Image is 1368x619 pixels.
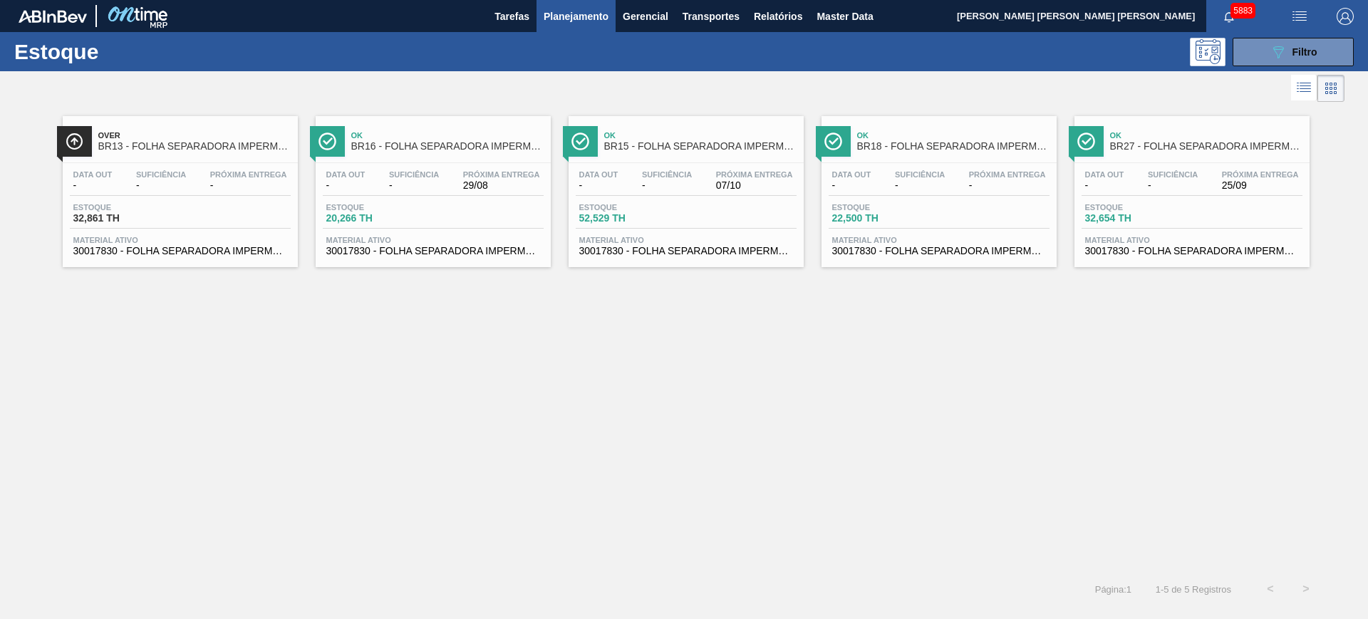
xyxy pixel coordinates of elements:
[571,132,589,150] img: Ícone
[326,203,426,212] span: Estoque
[210,170,287,179] span: Próxima Entrega
[1230,3,1255,19] span: 5883
[1233,38,1354,66] button: Filtro
[579,170,618,179] span: Data out
[817,8,873,25] span: Master Data
[136,180,186,191] span: -
[1148,180,1198,191] span: -
[579,213,679,224] span: 52,529 TH
[683,8,740,25] span: Transportes
[811,105,1064,267] a: ÍconeOkBR18 - FOLHA SEPARADORA IMPERMEAVELData out-Suficiência-Próxima Entrega-Estoque22,500 THMa...
[832,203,932,212] span: Estoque
[1222,170,1299,179] span: Próxima Entrega
[1148,170,1198,179] span: Suficiência
[98,131,291,140] span: Over
[73,203,173,212] span: Estoque
[1206,6,1252,26] button: Notificações
[326,236,540,244] span: Material ativo
[1222,180,1299,191] span: 25/09
[73,236,287,244] span: Material ativo
[326,246,540,256] span: 30017830 - FOLHA SEPARADORA IMPERMEAVEL
[1253,571,1288,607] button: <
[544,8,608,25] span: Planejamento
[1337,8,1354,25] img: Logout
[1110,131,1302,140] span: Ok
[318,132,336,150] img: Ícone
[326,170,366,179] span: Data out
[98,141,291,152] span: BR13 - FOLHA SEPARADORA IMPERMEAVEL
[579,180,618,191] span: -
[642,180,692,191] span: -
[66,132,83,150] img: Ícone
[579,236,793,244] span: Material ativo
[52,105,305,267] a: ÍconeOverBR13 - FOLHA SEPARADORA IMPERMEAVELData out-Suficiência-Próxima Entrega-Estoque32,861 TH...
[1317,75,1344,102] div: Visão em Cards
[1085,236,1299,244] span: Material ativo
[19,10,87,23] img: TNhmsLtSVTkK8tSr43FrP2fwEKptu5GPRR3wAAAABJRU5ErkJggg==
[969,180,1046,191] span: -
[1110,141,1302,152] span: BR27 - FOLHA SEPARADORA IMPERMEAVEL
[463,180,540,191] span: 29/08
[1291,8,1308,25] img: userActions
[1077,132,1095,150] img: Ícone
[136,170,186,179] span: Suficiência
[1288,571,1324,607] button: >
[604,141,797,152] span: BR15 - FOLHA SEPARADORA IMPERMEAVEL
[579,246,793,256] span: 30017830 - FOLHA SEPARADORA IMPERMEAVEL
[210,180,287,191] span: -
[604,131,797,140] span: Ok
[1085,246,1299,256] span: 30017830 - FOLHA SEPARADORA IMPERMEAVEL
[1190,38,1225,66] div: Pogramando: nenhum usuário selecionado
[1095,584,1131,595] span: Página : 1
[326,180,366,191] span: -
[1153,584,1231,595] span: 1 - 5 de 5 Registros
[494,8,529,25] span: Tarefas
[716,170,793,179] span: Próxima Entrega
[642,170,692,179] span: Suficiência
[1064,105,1317,267] a: ÍconeOkBR27 - FOLHA SEPARADORA IMPERMEAVELData out-Suficiência-Próxima Entrega25/09Estoque32,654 ...
[558,105,811,267] a: ÍconeOkBR15 - FOLHA SEPARADORA IMPERMEAVELData out-Suficiência-Próxima Entrega07/10Estoque52,529 ...
[351,141,544,152] span: BR16 - FOLHA SEPARADORA IMPERMEAVEL
[623,8,668,25] span: Gerencial
[895,170,945,179] span: Suficiência
[824,132,842,150] img: Ícone
[895,180,945,191] span: -
[579,203,679,212] span: Estoque
[1085,180,1124,191] span: -
[73,170,113,179] span: Data out
[832,236,1046,244] span: Material ativo
[1292,46,1317,58] span: Filtro
[754,8,802,25] span: Relatórios
[832,180,871,191] span: -
[14,43,227,60] h1: Estoque
[969,170,1046,179] span: Próxima Entrega
[351,131,544,140] span: Ok
[326,213,426,224] span: 20,266 TH
[389,180,439,191] span: -
[305,105,558,267] a: ÍconeOkBR16 - FOLHA SEPARADORA IMPERMEAVELData out-Suficiência-Próxima Entrega29/08Estoque20,266 ...
[716,180,793,191] span: 07/10
[73,213,173,224] span: 32,861 TH
[389,170,439,179] span: Suficiência
[1291,75,1317,102] div: Visão em Lista
[73,180,113,191] span: -
[1085,170,1124,179] span: Data out
[73,246,287,256] span: 30017830 - FOLHA SEPARADORA IMPERMEAVEL
[857,141,1050,152] span: BR18 - FOLHA SEPARADORA IMPERMEAVEL
[1085,203,1185,212] span: Estoque
[832,213,932,224] span: 22,500 TH
[1085,213,1185,224] span: 32,654 TH
[832,246,1046,256] span: 30017830 - FOLHA SEPARADORA IMPERMEAVEL
[463,170,540,179] span: Próxima Entrega
[832,170,871,179] span: Data out
[857,131,1050,140] span: Ok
